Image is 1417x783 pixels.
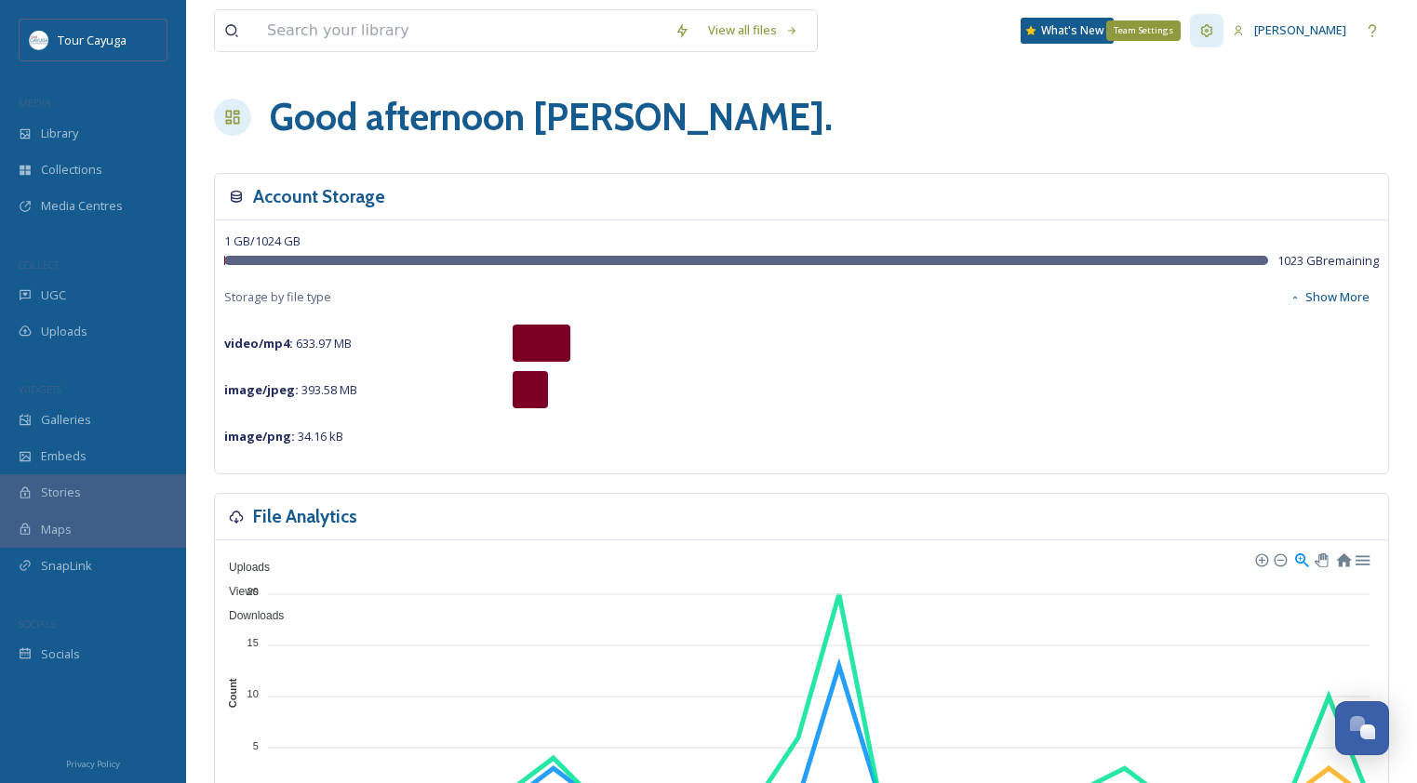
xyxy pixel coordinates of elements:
[66,758,120,770] span: Privacy Policy
[58,32,127,48] span: Tour Cayuga
[1315,553,1326,564] div: Panning
[41,447,87,465] span: Embeds
[224,232,301,249] span: 1 GB / 1024 GB
[227,678,238,708] text: Count
[66,751,120,774] a: Privacy Policy
[41,161,102,179] span: Collections
[224,428,343,445] span: 34.16 kB
[19,258,59,272] span: COLLECT
[253,503,357,530] h3: File Analytics
[215,609,284,622] span: Downloads
[1335,701,1389,755] button: Open Chat
[224,288,331,306] span: Storage by file type
[270,89,833,145] h1: Good afternoon [PERSON_NAME] .
[1354,551,1370,566] div: Menu
[41,411,91,429] span: Galleries
[41,645,80,663] span: Socials
[1223,12,1356,48] a: [PERSON_NAME]
[699,12,808,48] a: View all files
[41,323,87,340] span: Uploads
[253,183,385,210] h3: Account Storage
[1293,551,1309,566] div: Selection Zoom
[1277,252,1379,270] span: 1023 GB remaining
[253,740,259,751] tspan: 5
[41,521,72,538] span: Maps
[224,428,295,445] strong: image/png :
[1021,18,1114,44] a: What's New
[41,125,78,142] span: Library
[247,586,259,597] tspan: 20
[247,637,259,648] tspan: 15
[41,484,81,501] span: Stories
[224,335,293,352] strong: video/mp4 :
[19,382,61,396] span: WIDGETS
[1106,20,1181,41] div: Team Settings
[41,197,123,215] span: Media Centres
[41,286,66,304] span: UGC
[1335,551,1351,566] div: Reset Zoom
[1190,14,1223,47] a: Team Settings
[1273,552,1286,565] div: Zoom Out
[258,10,665,51] input: Search your library
[224,381,299,398] strong: image/jpeg :
[247,688,259,699] tspan: 10
[224,335,352,352] span: 633.97 MB
[19,96,51,110] span: MEDIA
[215,561,270,574] span: Uploads
[1254,21,1346,38] span: [PERSON_NAME]
[1280,279,1379,315] button: Show More
[30,31,48,49] img: download.jpeg
[224,381,357,398] span: 393.58 MB
[215,585,259,598] span: Views
[19,617,56,630] span: SOCIALS
[41,557,92,575] span: SnapLink
[1254,552,1267,565] div: Zoom In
